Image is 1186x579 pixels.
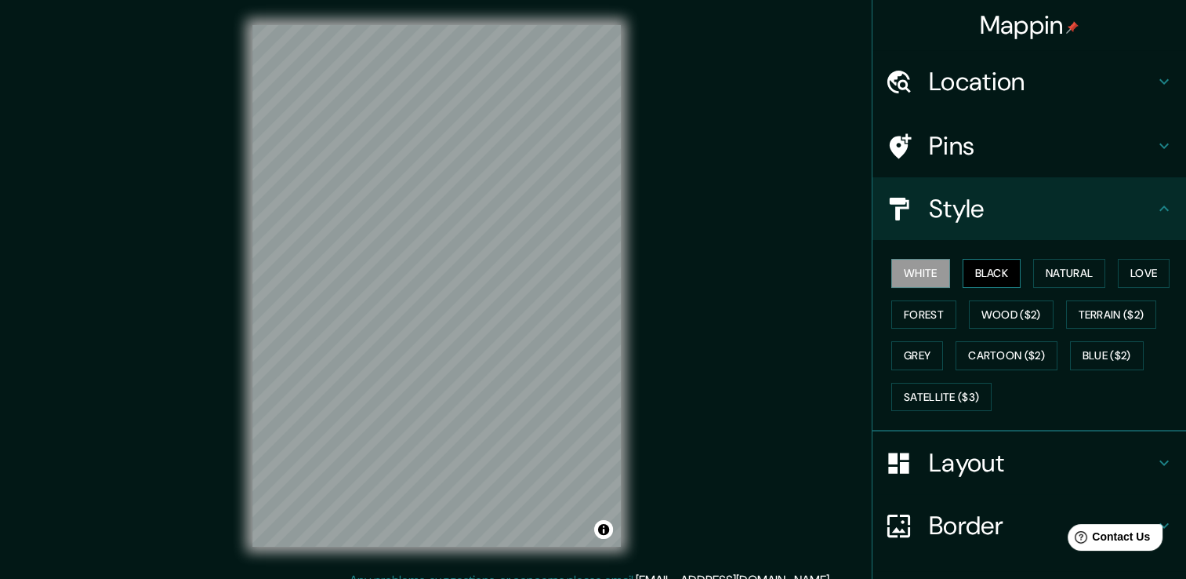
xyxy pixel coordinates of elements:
h4: Pins [929,130,1155,162]
button: Natural [1033,259,1105,288]
div: Layout [872,432,1186,494]
h4: Style [929,193,1155,224]
iframe: Help widget launcher [1046,518,1169,562]
button: Black [963,259,1021,288]
button: Love [1118,259,1170,288]
button: Terrain ($2) [1066,300,1157,330]
button: White [891,259,950,288]
h4: Layout [929,447,1155,479]
button: Grey [891,341,943,370]
div: Style [872,177,1186,240]
button: Toggle attribution [594,520,613,539]
h4: Location [929,66,1155,97]
div: Location [872,50,1186,113]
div: Border [872,494,1186,557]
img: pin-icon.png [1066,21,1079,34]
h4: Mappin [980,9,1079,41]
canvas: Map [252,25,621,547]
button: Cartoon ($2) [956,341,1057,370]
button: Wood ($2) [969,300,1054,330]
button: Blue ($2) [1070,341,1144,370]
h4: Border [929,510,1155,541]
div: Pins [872,115,1186,177]
button: Forest [891,300,956,330]
button: Satellite ($3) [891,383,992,412]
